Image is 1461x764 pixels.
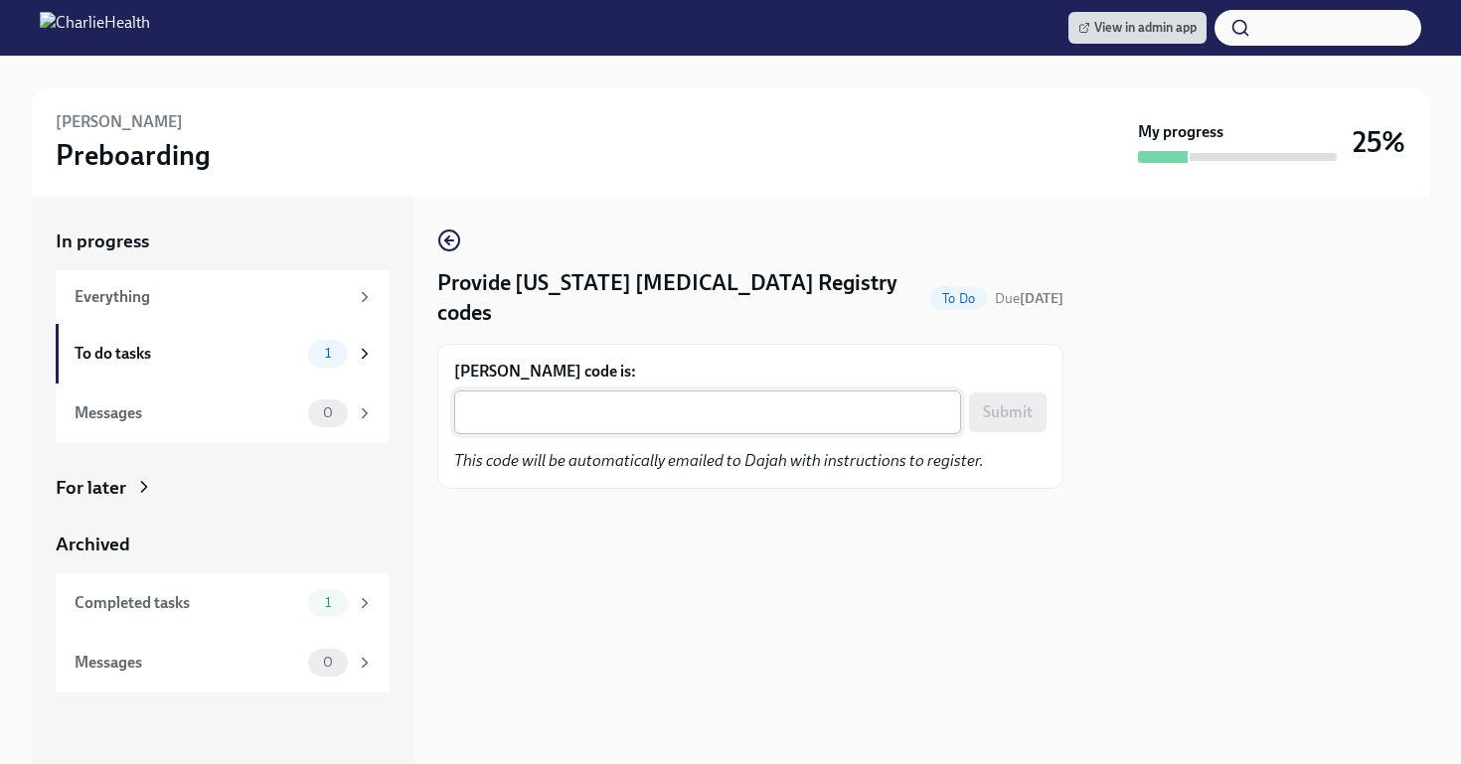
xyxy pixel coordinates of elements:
a: Everything [56,270,390,324]
span: 1 [313,595,343,610]
span: October 8th, 2025 09:00 [995,289,1063,308]
a: Completed tasks1 [56,573,390,633]
div: Completed tasks [75,592,300,614]
h3: 25% [1353,124,1405,160]
a: For later [56,475,390,501]
span: 1 [313,346,343,361]
label: [PERSON_NAME] code is: [454,361,1047,382]
strong: My progress [1138,121,1223,143]
span: 0 [311,655,345,670]
div: Everything [75,286,348,308]
div: For later [56,475,126,501]
h6: [PERSON_NAME] [56,111,183,133]
a: View in admin app [1068,12,1207,44]
strong: [DATE] [1020,290,1063,307]
a: To do tasks1 [56,324,390,383]
img: CharlieHealth [40,12,150,44]
span: To Do [930,291,987,306]
h3: Preboarding [56,137,211,173]
div: To do tasks [75,343,300,365]
em: This code will be automatically emailed to Dajah with instructions to register. [454,451,984,470]
a: Messages0 [56,383,390,443]
a: Messages0 [56,633,390,692]
span: View in admin app [1078,18,1197,38]
h4: Provide [US_STATE] [MEDICAL_DATA] Registry codes [437,268,922,328]
span: Due [995,290,1063,307]
span: 0 [311,405,345,420]
a: Archived [56,532,390,557]
div: Messages [75,402,300,424]
div: Messages [75,652,300,674]
a: In progress [56,229,390,254]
